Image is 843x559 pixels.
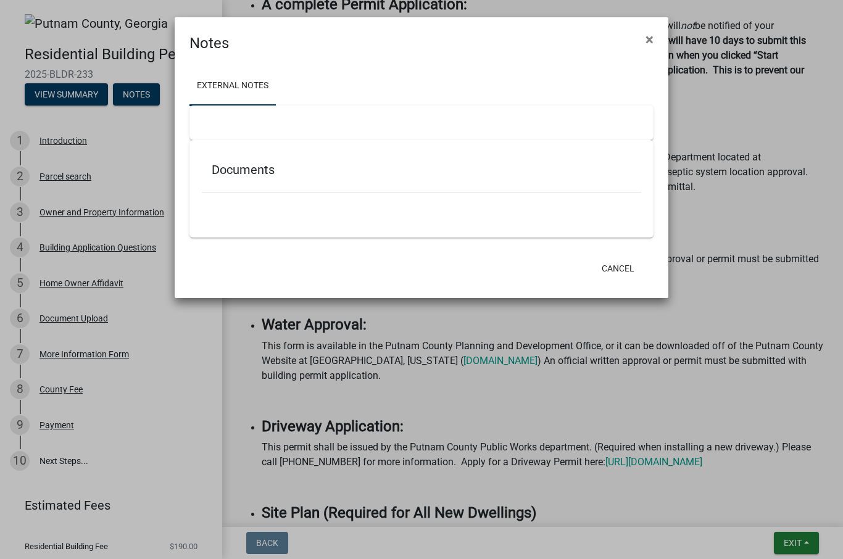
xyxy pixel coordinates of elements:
[189,67,276,106] a: External Notes
[592,257,644,279] button: Cancel
[636,22,663,57] button: Close
[646,31,654,48] span: ×
[212,162,631,177] h5: Documents
[189,32,229,54] h4: Notes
